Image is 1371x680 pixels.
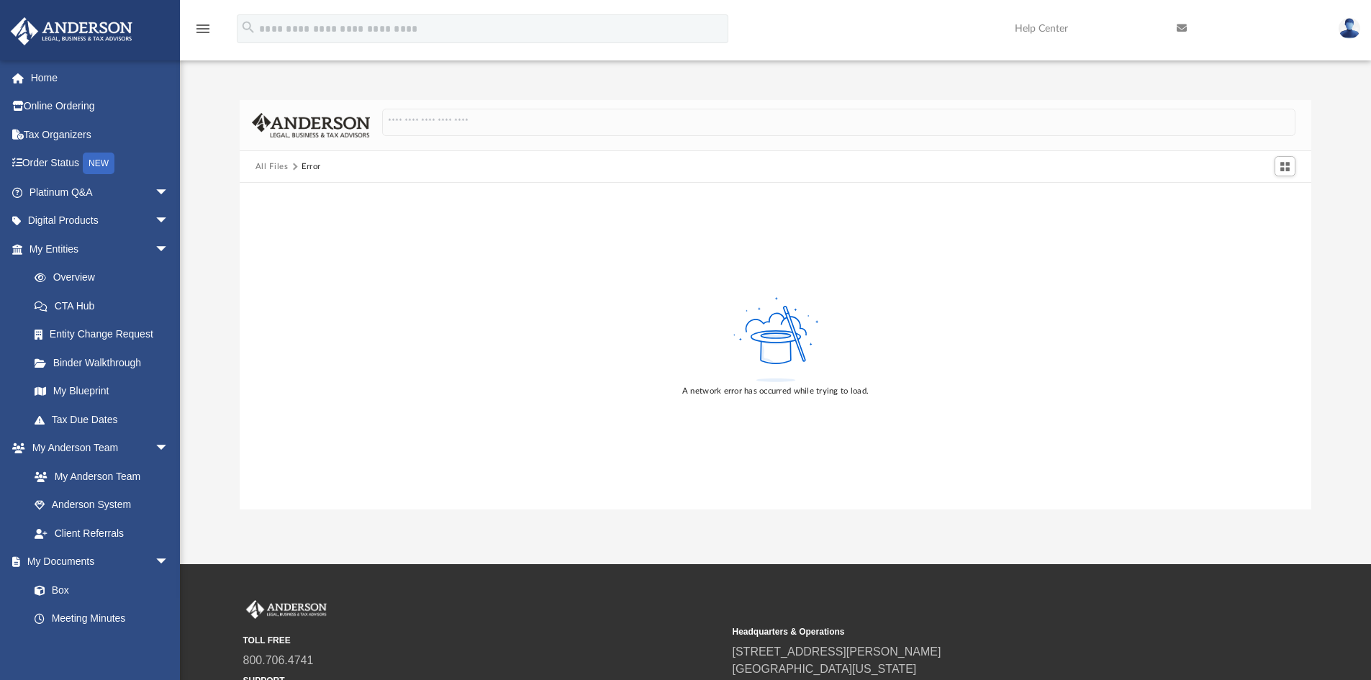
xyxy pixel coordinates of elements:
a: Tax Due Dates [20,405,191,434]
a: Box [20,576,176,604]
span: arrow_drop_down [155,235,184,264]
a: My Blueprint [20,377,184,406]
a: My Entitiesarrow_drop_down [10,235,191,263]
a: Order StatusNEW [10,149,191,178]
span: arrow_drop_down [155,434,184,463]
div: NEW [83,153,114,174]
span: arrow_drop_down [155,548,184,577]
img: User Pic [1339,18,1360,39]
a: Platinum Q&Aarrow_drop_down [10,178,191,207]
i: search [240,19,256,35]
a: [GEOGRAPHIC_DATA][US_STATE] [733,663,917,675]
div: A network error has occurred while trying to load. [682,385,869,398]
img: Anderson Advisors Platinum Portal [243,600,330,619]
a: My Anderson Teamarrow_drop_down [10,434,184,463]
a: Anderson System [20,491,184,520]
div: Error [302,160,320,173]
i: menu [194,20,212,37]
a: Meeting Minutes [20,604,184,633]
a: CTA Hub [20,291,191,320]
a: Client Referrals [20,519,184,548]
a: 800.706.4741 [243,654,314,666]
span: arrow_drop_down [155,207,184,236]
small: TOLL FREE [243,634,723,647]
a: Tax Organizers [10,120,191,149]
img: Anderson Advisors Platinum Portal [6,17,137,45]
a: Online Ordering [10,92,191,121]
a: Overview [20,263,191,292]
small: Headquarters & Operations [733,625,1212,638]
a: Entity Change Request [20,320,191,349]
input: Search files and folders [382,109,1295,136]
a: Home [10,63,191,92]
a: [STREET_ADDRESS][PERSON_NAME] [733,645,941,658]
button: Switch to Grid View [1275,156,1296,176]
a: Digital Productsarrow_drop_down [10,207,191,235]
a: menu [194,27,212,37]
a: My Anderson Team [20,462,176,491]
button: All Files [255,160,289,173]
a: My Documentsarrow_drop_down [10,548,184,576]
span: arrow_drop_down [155,178,184,207]
a: Binder Walkthrough [20,348,191,377]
